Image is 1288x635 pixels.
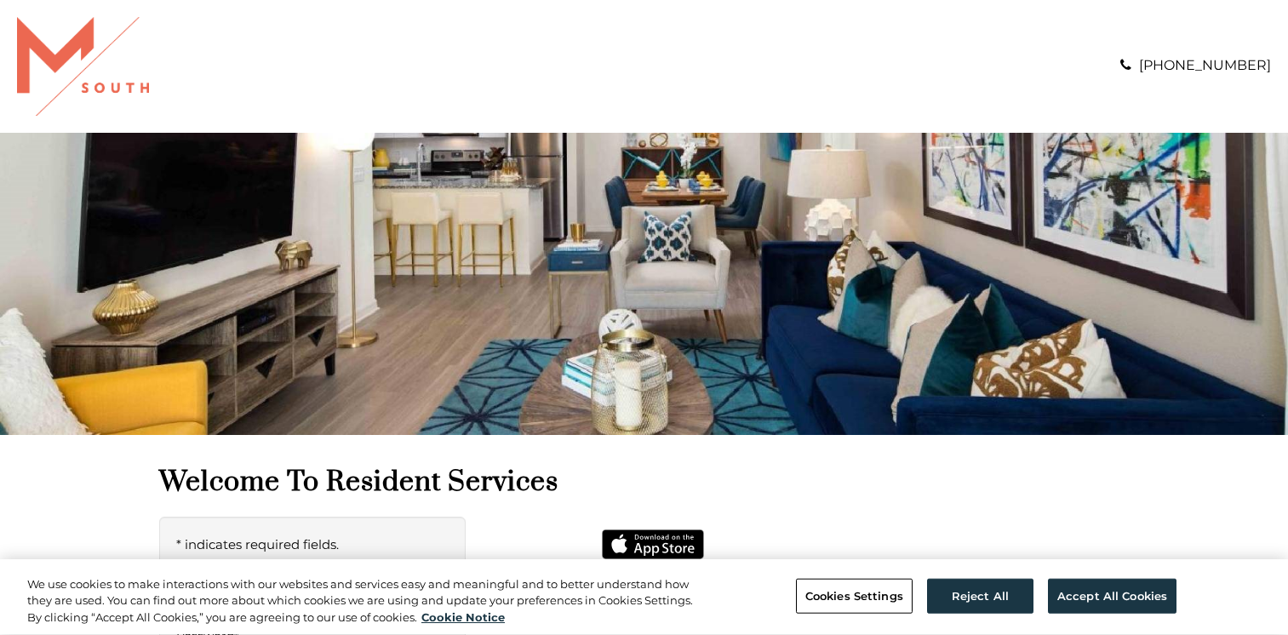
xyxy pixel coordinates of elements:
button: Reject All [927,578,1033,614]
h1: Welcome to Resident Services [159,465,1130,500]
div: We use cookies to make interactions with our websites and services easy and meaningful and to bet... [27,576,708,626]
button: Accept All Cookies [1048,578,1176,614]
a: [PHONE_NUMBER] [1139,57,1271,73]
img: App Store [602,529,704,560]
p: * indicates required fields. [176,534,449,556]
a: More information about your privacy [421,610,505,624]
button: Cookies Settings [796,578,913,614]
img: A graphic with a red M and the word SOUTH. [17,17,149,116]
